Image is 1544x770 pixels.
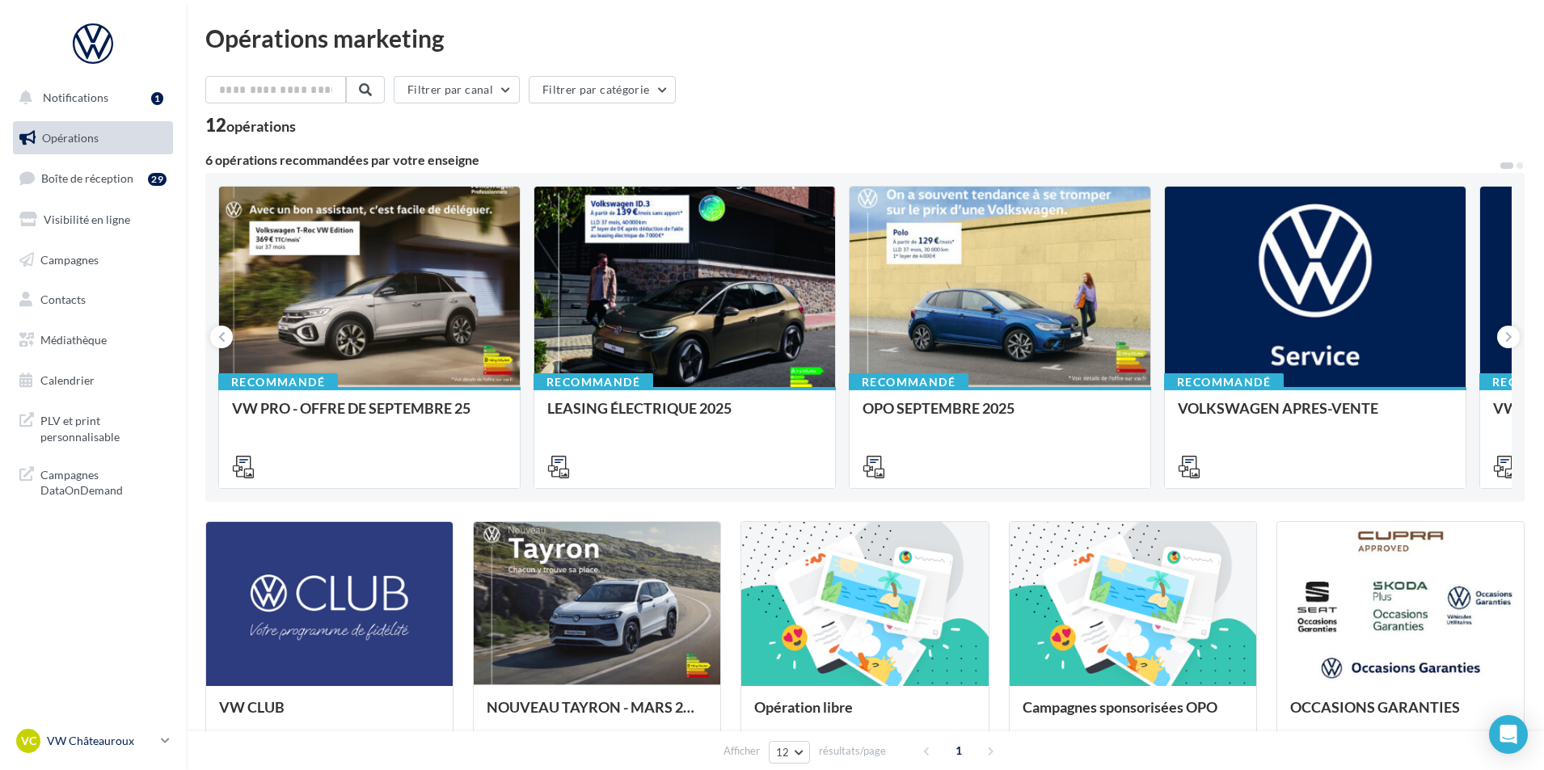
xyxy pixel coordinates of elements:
div: OPO SEPTEMBRE 2025 [863,400,1137,432]
div: 12 [205,116,296,134]
span: Médiathèque [40,333,107,347]
span: Contacts [40,292,86,306]
a: Contacts [10,283,176,317]
div: Opérations marketing [205,26,1525,50]
span: 1 [946,738,972,764]
button: Filtrer par catégorie [529,76,676,103]
div: NOUVEAU TAYRON - MARS 2025 [487,699,707,731]
a: Campagnes [10,243,176,277]
span: PLV et print personnalisable [40,410,167,444]
span: résultats/page [819,743,886,759]
a: Visibilité en ligne [10,203,176,237]
span: Notifications [43,90,108,104]
div: VOLKSWAGEN APRES-VENTE [1178,400,1453,432]
button: Notifications 1 [10,81,170,115]
a: Boîte de réception29 [10,161,176,196]
span: Campagnes DataOnDemand [40,464,167,499]
button: 12 [769,741,810,764]
div: OCCASIONS GARANTIES [1290,699,1511,731]
div: 6 opérations recommandées par votre enseigne [205,154,1499,166]
div: Recommandé [1164,373,1284,391]
div: Recommandé [534,373,653,391]
div: Recommandé [218,373,338,391]
a: Médiathèque [10,323,176,357]
span: 12 [776,746,790,759]
span: Calendrier [40,373,95,387]
span: Visibilité en ligne [44,212,130,226]
a: Campagnes DataOnDemand [10,457,176,505]
a: Calendrier [10,364,176,398]
span: Campagnes [40,252,99,266]
div: Open Intercom Messenger [1489,715,1528,754]
div: Opération libre [754,699,975,731]
span: Boîte de réception [41,171,133,185]
div: 29 [148,173,167,186]
div: 1 [151,92,163,105]
div: Recommandé [849,373,968,391]
div: Campagnes sponsorisées OPO [1023,699,1243,731]
button: Filtrer par canal [394,76,520,103]
span: Afficher [723,743,760,759]
div: VW PRO - OFFRE DE SEPTEMBRE 25 [232,400,507,432]
div: VW CLUB [219,699,440,731]
a: PLV et print personnalisable [10,403,176,451]
div: opérations [226,119,296,133]
div: LEASING ÉLECTRIQUE 2025 [547,400,822,432]
p: VW Châteauroux [47,733,154,749]
a: Opérations [10,121,176,155]
a: VC VW Châteauroux [13,726,173,756]
span: Opérations [42,131,99,145]
span: VC [21,733,36,749]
